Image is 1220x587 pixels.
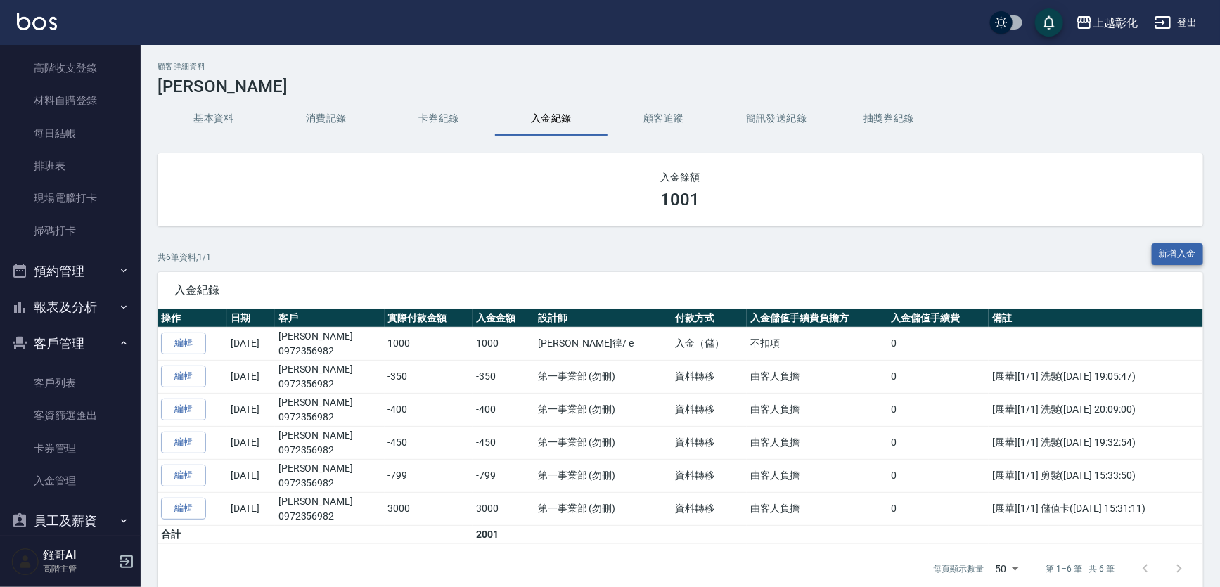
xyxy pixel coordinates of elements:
[158,309,227,328] th: 操作
[227,492,275,525] td: [DATE]
[227,459,275,492] td: [DATE]
[275,327,385,360] td: [PERSON_NAME]
[534,393,672,426] td: 第一事業部 (勿刪)
[672,393,747,426] td: 資料轉移
[672,327,747,360] td: 入金（儲）
[989,393,1203,426] td: [展華][1/1] 洗髮([DATE] 20:09:00)
[672,309,747,328] th: 付款方式
[278,443,381,458] p: 0972356982
[887,309,989,328] th: 入金儲值手續費
[6,399,135,432] a: 客資篩選匯出
[747,327,887,360] td: 不扣項
[174,170,1186,184] h2: 入金餘額
[275,492,385,525] td: [PERSON_NAME]
[1149,10,1203,36] button: 登出
[473,327,534,360] td: 1000
[275,459,385,492] td: [PERSON_NAME]
[6,465,135,497] a: 入金管理
[473,393,534,426] td: -400
[534,426,672,459] td: 第一事業部 (勿刪)
[278,410,381,425] p: 0972356982
[887,459,989,492] td: 0
[227,309,275,328] th: 日期
[534,309,672,328] th: 設計師
[6,182,135,214] a: 現場電腦打卡
[473,492,534,525] td: 3000
[672,459,747,492] td: 資料轉移
[43,562,115,575] p: 高階主管
[161,465,206,486] a: 編輯
[158,77,1203,96] h3: [PERSON_NAME]
[6,367,135,399] a: 客戶列表
[6,432,135,465] a: 卡券管理
[473,309,534,328] th: 入金金額
[161,366,206,387] a: 編輯
[672,492,747,525] td: 資料轉移
[1070,8,1143,37] button: 上越彰化
[473,426,534,459] td: -450
[747,459,887,492] td: 由客人負擔
[385,459,473,492] td: -799
[385,492,473,525] td: 3000
[278,509,381,524] p: 0972356982
[887,360,989,393] td: 0
[158,251,211,264] p: 共 6 筆資料, 1 / 1
[747,393,887,426] td: 由客人負擔
[534,360,672,393] td: 第一事業部 (勿刪)
[385,360,473,393] td: -350
[6,253,135,290] button: 預約管理
[6,289,135,325] button: 報表及分析
[495,102,608,136] button: 入金紀錄
[534,492,672,525] td: 第一事業部 (勿刪)
[161,399,206,420] a: 編輯
[887,393,989,426] td: 0
[534,327,672,360] td: [PERSON_NAME]徨 / e
[385,426,473,459] td: -450
[534,459,672,492] td: 第一事業部 (勿刪)
[161,432,206,453] a: 編輯
[158,525,227,543] td: 合計
[6,325,135,362] button: 客戶管理
[275,309,385,328] th: 客戶
[1152,243,1204,265] button: 新增入金
[672,360,747,393] td: 資料轉移
[43,548,115,562] h5: 鏹哥AI
[887,492,989,525] td: 0
[227,360,275,393] td: [DATE]
[989,492,1203,525] td: [展華][1/1] 儲值卡([DATE] 15:31:11)
[270,102,383,136] button: 消費記錄
[227,426,275,459] td: [DATE]
[17,13,57,30] img: Logo
[275,426,385,459] td: [PERSON_NAME]
[989,459,1203,492] td: [展華][1/1] 剪髮([DATE] 15:33:50)
[887,426,989,459] td: 0
[278,377,381,392] p: 0972356982
[385,327,473,360] td: 1000
[6,52,135,84] a: 高階收支登錄
[661,190,700,209] h3: 1001
[672,426,747,459] td: 資料轉移
[6,503,135,539] button: 員工及薪資
[11,548,39,576] img: Person
[385,309,473,328] th: 實際付款金額
[158,102,270,136] button: 基本資料
[747,360,887,393] td: 由客人負擔
[473,525,534,543] td: 2001
[6,84,135,117] a: 材料自購登錄
[989,309,1203,328] th: 備註
[6,117,135,150] a: 每日結帳
[174,283,1186,297] span: 入金紀錄
[161,333,206,354] a: 編輯
[227,327,275,360] td: [DATE]
[161,498,206,520] a: 編輯
[1046,562,1115,575] p: 第 1–6 筆 共 6 筆
[383,102,495,136] button: 卡券紀錄
[887,327,989,360] td: 0
[6,150,135,182] a: 排班表
[1093,14,1138,32] div: 上越彰化
[227,393,275,426] td: [DATE]
[473,459,534,492] td: -799
[608,102,720,136] button: 顧客追蹤
[473,360,534,393] td: -350
[158,62,1203,71] h2: 顧客詳細資料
